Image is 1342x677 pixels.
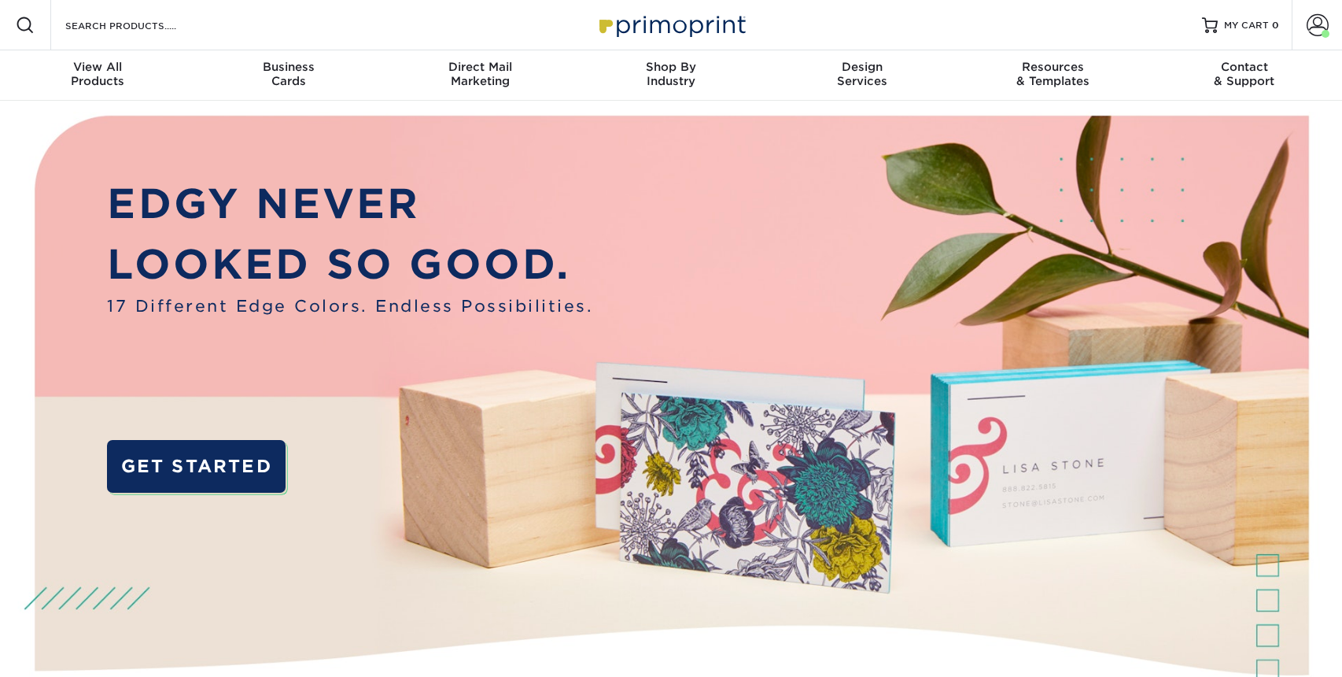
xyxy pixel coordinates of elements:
span: Resources [957,60,1148,74]
span: 17 Different Edge Colors. Endless Possibilities. [107,294,593,319]
a: Resources& Templates [957,50,1148,101]
a: Direct MailMarketing [385,50,576,101]
img: Primoprint [592,8,750,42]
div: Services [766,60,957,88]
span: Contact [1148,60,1340,74]
div: Marketing [385,60,576,88]
span: Business [194,60,385,74]
a: Contact& Support [1148,50,1340,101]
input: SEARCH PRODUCTS..... [64,16,217,35]
p: EDGY NEVER [107,174,593,235]
a: Shop ByIndustry [576,50,767,101]
a: GET STARTED [107,440,286,493]
span: Direct Mail [385,60,576,74]
div: Cards [194,60,385,88]
span: Design [766,60,957,74]
p: LOOKED SO GOOD. [107,235,593,295]
span: MY CART [1224,19,1269,32]
div: Products [2,60,194,88]
a: DesignServices [766,50,957,101]
div: Industry [576,60,767,88]
a: BusinessCards [194,50,385,101]
div: & Support [1148,60,1340,88]
span: View All [2,60,194,74]
span: Shop By [576,60,767,74]
div: & Templates [957,60,1148,88]
span: 0 [1272,20,1279,31]
a: View AllProducts [2,50,194,101]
